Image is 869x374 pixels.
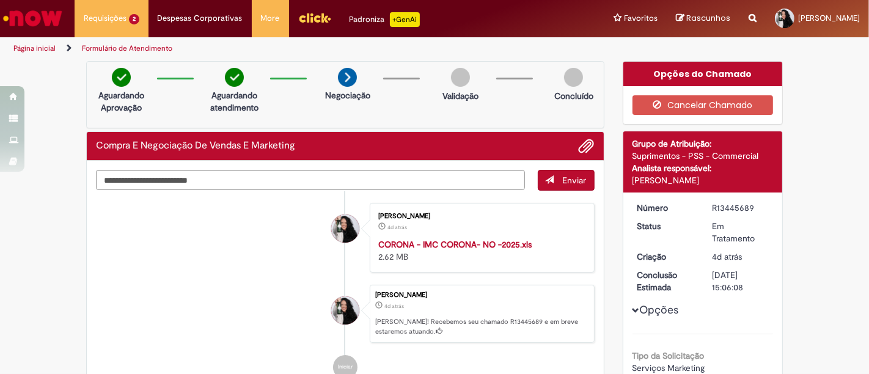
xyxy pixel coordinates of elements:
div: Analista responsável: [632,162,774,174]
a: CORONA - IMC CORONA- NO -2025.xls [378,239,532,250]
img: ServiceNow [1,6,64,31]
div: [PERSON_NAME] [378,213,582,220]
div: Grupo de Atribuição: [632,137,774,150]
span: 4d atrás [712,251,742,262]
span: Enviar [563,175,587,186]
li: Tayane Barbosa De Sousa [96,285,595,343]
span: Rascunhos [686,12,730,24]
a: Rascunhos [676,13,730,24]
p: Concluído [554,90,593,102]
img: img-circle-grey.png [451,68,470,87]
span: 4d atrás [387,224,407,231]
button: Cancelar Chamado [632,95,774,115]
div: Tayane Barbosa De Sousa [331,296,359,324]
span: 2 [129,14,139,24]
ul: Trilhas de página [9,37,570,60]
img: img-circle-grey.png [564,68,583,87]
p: [PERSON_NAME]! Recebemos seu chamado R13445689 e em breve estaremos atuando. [375,317,588,336]
img: check-circle-green.png [225,68,244,87]
img: click_logo_yellow_360x200.png [298,9,331,27]
p: Negociação [325,89,370,101]
div: [PERSON_NAME] [632,174,774,186]
button: Adicionar anexos [579,138,595,154]
span: Serviços Marketing [632,362,705,373]
div: 2.62 MB [378,238,582,263]
a: Página inicial [13,43,56,53]
dt: Status [628,220,703,232]
textarea: Digite sua mensagem aqui... [96,170,525,190]
span: Requisições [84,12,127,24]
b: Tipo da Solicitação [632,350,705,361]
span: Favoritos [624,12,658,24]
p: Validação [442,90,479,102]
p: Aguardando atendimento [205,89,264,114]
div: [DATE] 15:06:08 [712,269,769,293]
div: R13445689 [712,202,769,214]
dt: Número [628,202,703,214]
p: Aguardando Aprovação [92,89,151,114]
div: Opções do Chamado [623,62,783,86]
div: 25/08/2025 17:06:02 [712,251,769,263]
span: More [261,12,280,24]
span: Despesas Corporativas [158,12,243,24]
div: Suprimentos - PSS - Commercial [632,150,774,162]
div: [PERSON_NAME] [375,291,588,299]
time: 25/08/2025 17:06:02 [712,251,742,262]
time: 25/08/2025 17:06:02 [384,302,404,310]
img: arrow-next.png [338,68,357,87]
img: check-circle-green.png [112,68,131,87]
time: 25/08/2025 17:05:52 [387,224,407,231]
dt: Conclusão Estimada [628,269,703,293]
a: Formulário de Atendimento [82,43,172,53]
div: Padroniza [350,12,420,27]
h2: Compra E Negociação De Vendas E Marketing Histórico de tíquete [96,141,295,152]
div: Em Tratamento [712,220,769,244]
span: 4d atrás [384,302,404,310]
span: [PERSON_NAME] [798,13,860,23]
p: +GenAi [390,12,420,27]
div: Tayane Barbosa De Sousa [331,215,359,243]
button: Enviar [538,170,595,191]
dt: Criação [628,251,703,263]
